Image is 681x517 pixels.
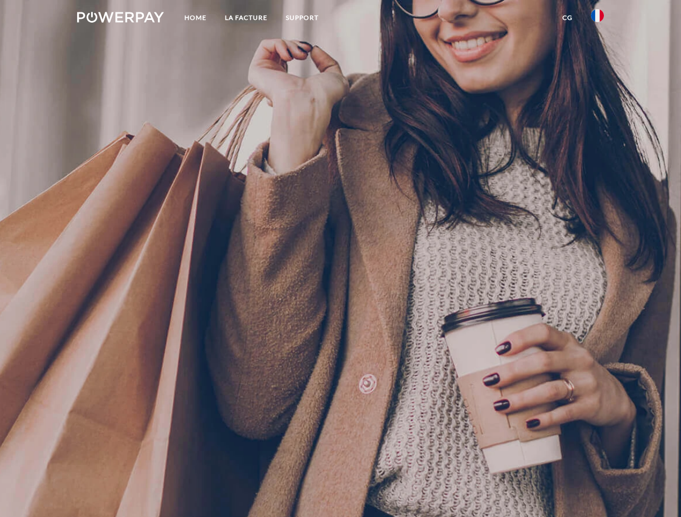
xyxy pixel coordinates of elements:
[277,8,328,27] a: Support
[553,8,582,27] a: CG
[77,12,164,23] img: logo-powerpay-white.svg
[216,8,277,27] a: LA FACTURE
[175,8,216,27] a: Home
[591,9,604,22] img: fr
